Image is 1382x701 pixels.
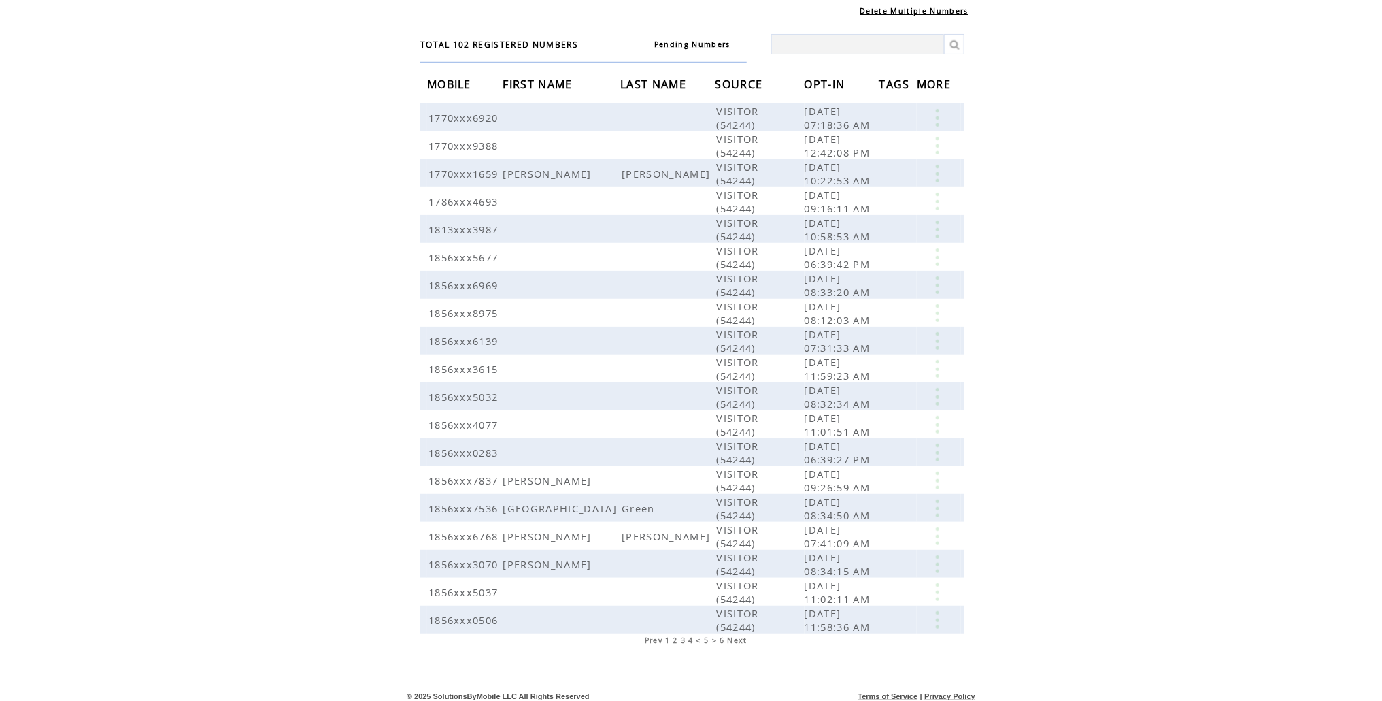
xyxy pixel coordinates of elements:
[805,606,874,634] span: [DATE] 11:58:36 AM
[717,160,759,187] span: VISITOR (54244)
[805,383,874,410] span: [DATE] 08:32:34 AM
[428,139,502,152] span: 1770xxx9388
[805,523,874,550] span: [DATE] 07:41:09 AM
[717,495,759,522] span: VISITOR (54244)
[715,80,766,88] a: SOURCE
[681,636,686,645] a: 3
[407,692,590,700] span: © 2025 SolutionsByMobile LLC All Rights Reserved
[805,80,849,88] a: OPT-IN
[717,383,759,410] span: VISITOR (54244)
[428,613,502,627] span: 1856xxx0506
[428,111,502,125] span: 1770xxx6920
[427,74,475,99] span: MOBILE
[715,74,766,99] span: SOURCE
[924,692,975,700] a: Privacy Policy
[622,502,658,515] span: Green
[654,39,730,49] a: Pending Numbers
[805,355,874,382] span: [DATE] 11:59:23 AM
[428,390,502,404] span: 1856xxx5032
[805,160,874,187] span: [DATE] 10:22:53 AM
[428,557,502,571] span: 1856xxx3070
[428,529,502,543] span: 1856xxx6768
[717,299,759,327] span: VISITOR (54244)
[720,636,724,645] a: 6
[717,355,759,382] span: VISITOR (54244)
[805,216,874,243] span: [DATE] 10:58:53 AM
[622,167,713,180] span: [PERSON_NAME]
[805,467,874,494] span: [DATE] 09:26:59 AM
[717,467,759,494] span: VISITOR (54244)
[858,692,918,700] a: Terms of Service
[879,74,913,99] span: TAGS
[420,39,578,50] span: TOTAL 102 REGISTERED NUMBERS
[696,636,718,645] span: < 5 >
[717,188,759,215] span: VISITOR (54244)
[717,132,759,159] span: VISITOR (54244)
[717,244,759,271] span: VISITOR (54244)
[917,74,954,99] span: MORE
[428,195,502,208] span: 1786xxx4693
[428,167,502,180] span: 1770xxx1659
[920,692,922,700] span: |
[622,529,713,543] span: [PERSON_NAME]
[717,104,759,131] span: VISITOR (54244)
[673,636,678,645] a: 2
[805,299,874,327] span: [DATE] 08:12:03 AM
[805,74,849,99] span: OPT-IN
[428,223,502,236] span: 1813xxx3987
[805,188,874,215] span: [DATE] 09:16:11 AM
[805,411,874,438] span: [DATE] 11:01:51 AM
[503,167,595,180] span: [PERSON_NAME]
[428,474,502,487] span: 1856xxx7837
[428,418,502,431] span: 1856xxx4077
[805,495,874,522] span: [DATE] 08:34:50 AM
[428,278,502,292] span: 1856xxx6969
[860,6,968,16] a: Delete Multiple Numbers
[503,80,576,88] a: FIRST NAME
[728,636,747,645] a: Next
[805,551,874,578] span: [DATE] 08:34:15 AM
[717,439,759,466] span: VISITOR (54244)
[428,362,502,376] span: 1856xxx3615
[805,104,874,131] span: [DATE] 07:18:36 AM
[665,636,670,645] a: 1
[717,411,759,438] span: VISITOR (54244)
[427,80,475,88] a: MOBILE
[805,327,874,355] span: [DATE] 07:31:33 AM
[688,636,693,645] a: 4
[503,502,621,515] span: [GEOGRAPHIC_DATA]
[503,474,595,487] span: [PERSON_NAME]
[428,446,502,459] span: 1856xxx0283
[503,557,595,571] span: [PERSON_NAME]
[717,578,759,606] span: VISITOR (54244)
[428,502,502,515] span: 1856xxx7536
[428,334,502,348] span: 1856xxx6139
[717,551,759,578] span: VISITOR (54244)
[620,74,690,99] span: LAST NAME
[805,132,874,159] span: [DATE] 12:42:08 PM
[805,578,874,606] span: [DATE] 11:02:11 AM
[805,439,874,466] span: [DATE] 06:39:27 PM
[717,272,759,299] span: VISITOR (54244)
[428,585,502,599] span: 1856xxx5037
[428,250,502,264] span: 1856xxx5677
[805,244,874,271] span: [DATE] 06:39:42 PM
[717,606,759,634] span: VISITOR (54244)
[717,216,759,243] span: VISITOR (54244)
[503,74,576,99] span: FIRST NAME
[879,80,913,88] a: TAGS
[428,306,502,320] span: 1856xxx8975
[717,523,759,550] span: VISITOR (54244)
[805,272,874,299] span: [DATE] 08:33:20 AM
[717,327,759,355] span: VISITOR (54244)
[503,529,595,543] span: [PERSON_NAME]
[620,80,690,88] a: LAST NAME
[645,636,662,645] a: Prev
